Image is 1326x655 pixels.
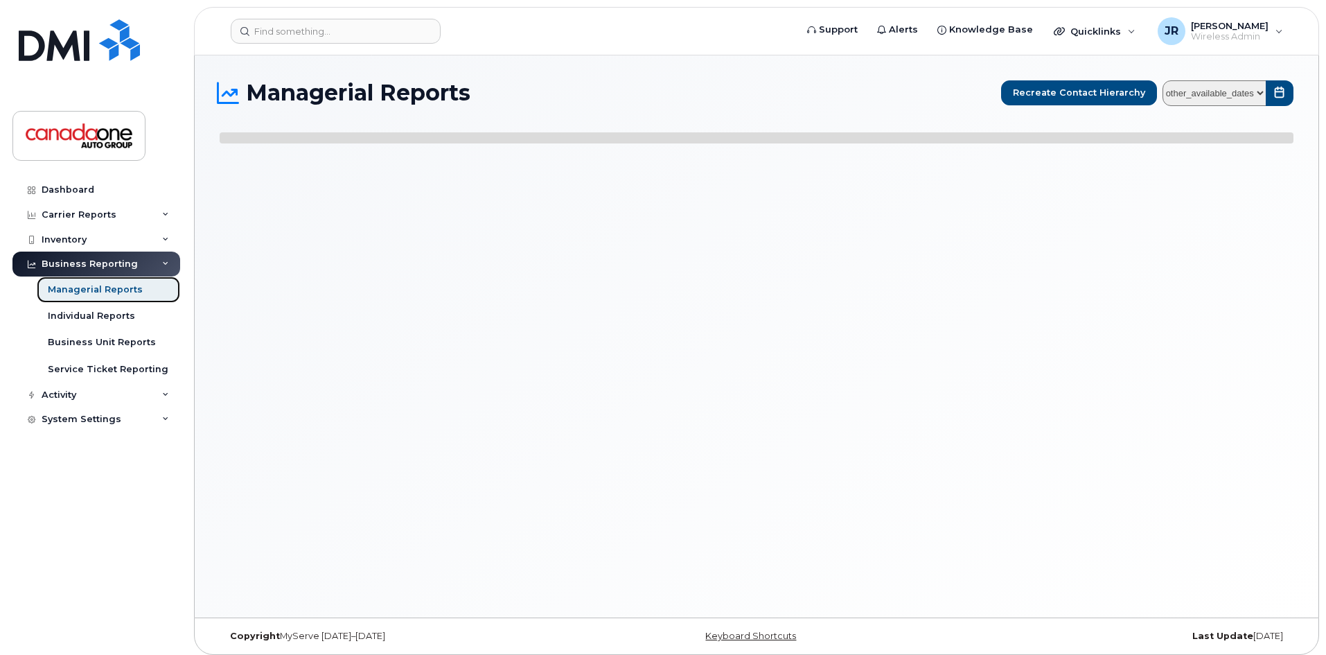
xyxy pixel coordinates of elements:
span: Managerial Reports [246,82,470,103]
button: Recreate Contact Hierarchy [1001,80,1157,105]
span: Recreate Contact Hierarchy [1013,86,1145,99]
div: [DATE] [935,631,1293,642]
strong: Last Update [1192,631,1253,641]
strong: Copyright [230,631,280,641]
div: MyServe [DATE]–[DATE] [220,631,578,642]
a: Keyboard Shortcuts [705,631,796,641]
